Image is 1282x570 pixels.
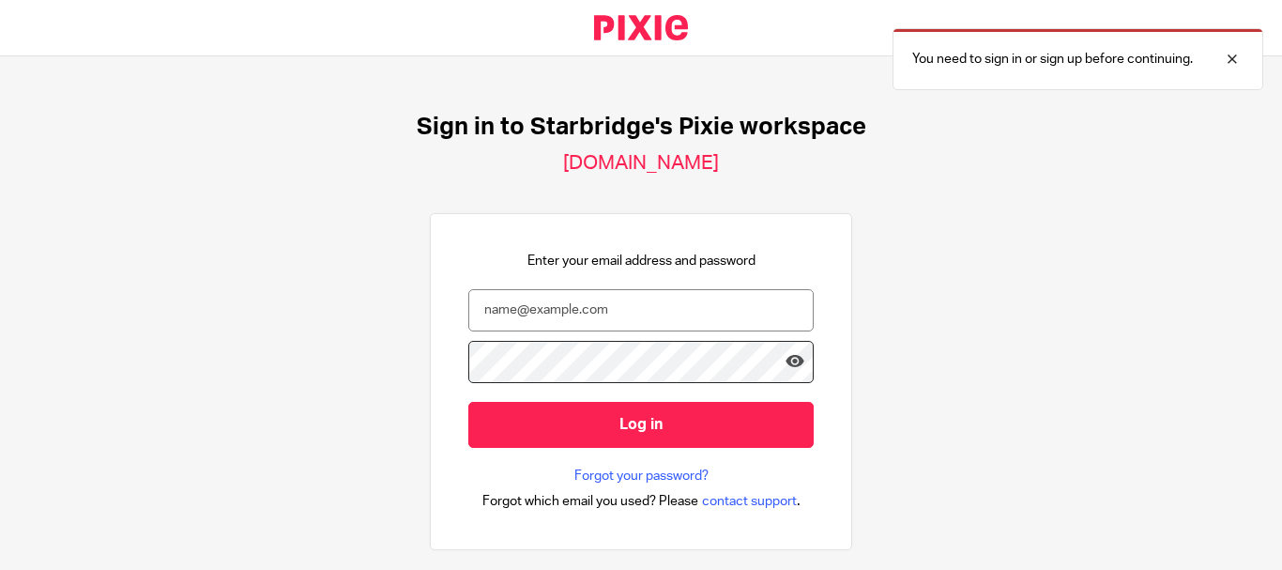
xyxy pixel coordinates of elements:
[563,151,719,176] h2: [DOMAIN_NAME]
[574,467,709,485] a: Forgot your password?
[468,289,814,331] input: name@example.com
[468,402,814,448] input: Log in
[417,113,866,142] h1: Sign in to Starbridge's Pixie workspace
[912,50,1193,69] p: You need to sign in or sign up before continuing.
[482,490,801,512] div: .
[702,492,797,511] span: contact support
[527,252,755,270] p: Enter your email address and password
[482,492,698,511] span: Forgot which email you used? Please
